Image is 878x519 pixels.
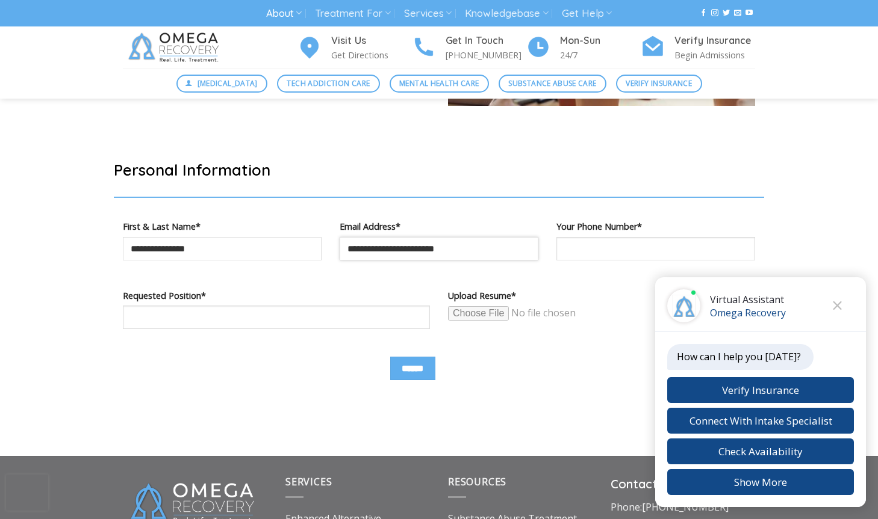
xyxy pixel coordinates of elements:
[331,33,412,49] h4: Visit Us
[446,48,526,62] p: [PHONE_NUMBER]
[340,220,538,233] label: Email Address*
[626,78,692,89] span: Verify Insurance
[285,475,332,488] span: Services
[556,220,755,233] label: Your Phone Number*
[123,220,322,233] label: First & Last Name*
[642,500,729,514] a: [PHONE_NUMBER]
[611,476,676,491] strong: Contact Us
[412,33,526,63] a: Get In Touch [PHONE_NUMBER]
[465,2,548,25] a: Knowledgebase
[448,289,755,302] label: Upload Resume*
[315,2,390,25] a: Treatment For
[746,9,753,17] a: Follow on YouTube
[6,474,48,511] iframe: reCAPTCHA
[562,2,612,25] a: Get Help
[114,160,764,180] h2: Personal Information
[287,78,370,89] span: Tech Addiction Care
[674,48,755,62] p: Begin Admissions
[560,48,641,62] p: 24/7
[176,75,268,93] a: [MEDICAL_DATA]
[404,2,452,25] a: Services
[331,48,412,62] p: Get Directions
[123,26,228,69] img: Omega Recovery
[711,9,718,17] a: Follow on Instagram
[723,9,730,17] a: Follow on Twitter
[123,160,755,407] form: Contact form
[616,75,702,93] a: Verify Insurance
[448,475,506,488] span: Resources
[446,33,526,49] h4: Get In Touch
[399,78,479,89] span: Mental Health Care
[700,9,707,17] a: Follow on Facebook
[674,33,755,49] h4: Verify Insurance
[277,75,380,93] a: Tech Addiction Care
[123,289,430,302] label: Requested Position*
[734,9,741,17] a: Send us an email
[499,75,606,93] a: Substance Abuse Care
[508,78,596,89] span: Substance Abuse Care
[641,33,755,63] a: Verify Insurance Begin Admissions
[266,2,302,25] a: About
[560,33,641,49] h4: Mon-Sun
[297,33,412,63] a: Visit Us Get Directions
[390,75,489,93] a: Mental Health Care
[198,78,258,89] span: [MEDICAL_DATA]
